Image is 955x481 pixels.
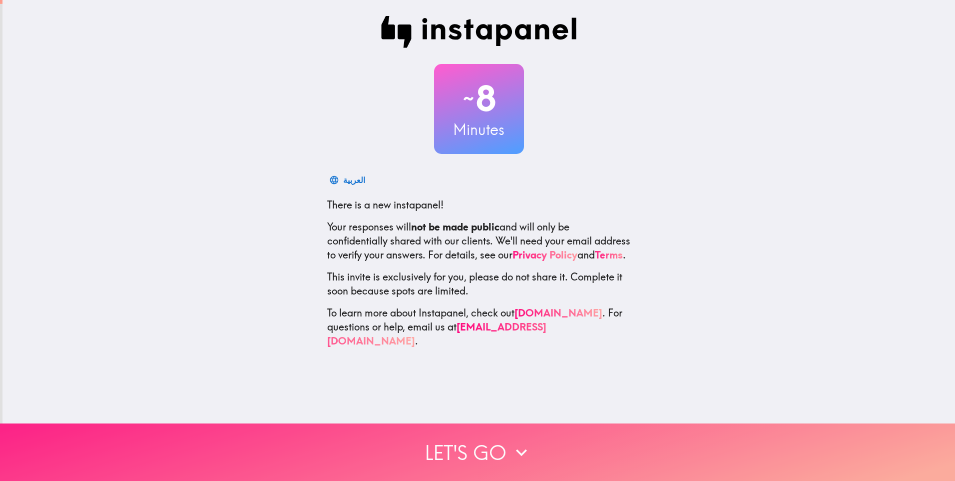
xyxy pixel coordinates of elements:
p: To learn more about Instapanel, check out . For questions or help, email us at . [327,306,631,348]
p: This invite is exclusively for you, please do not share it. Complete it soon because spots are li... [327,270,631,298]
button: العربية [327,170,369,190]
h3: Minutes [434,119,524,140]
div: العربية [343,173,365,187]
a: Privacy Policy [512,248,577,261]
h2: 8 [434,78,524,119]
a: Terms [595,248,623,261]
b: not be made public [411,220,499,233]
p: Your responses will and will only be confidentially shared with our clients. We'll need your emai... [327,220,631,262]
img: Instapanel [381,16,577,48]
a: [DOMAIN_NAME] [514,306,602,319]
span: ~ [462,83,476,113]
span: There is a new instapanel! [327,198,444,211]
a: [EMAIL_ADDRESS][DOMAIN_NAME] [327,320,546,347]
